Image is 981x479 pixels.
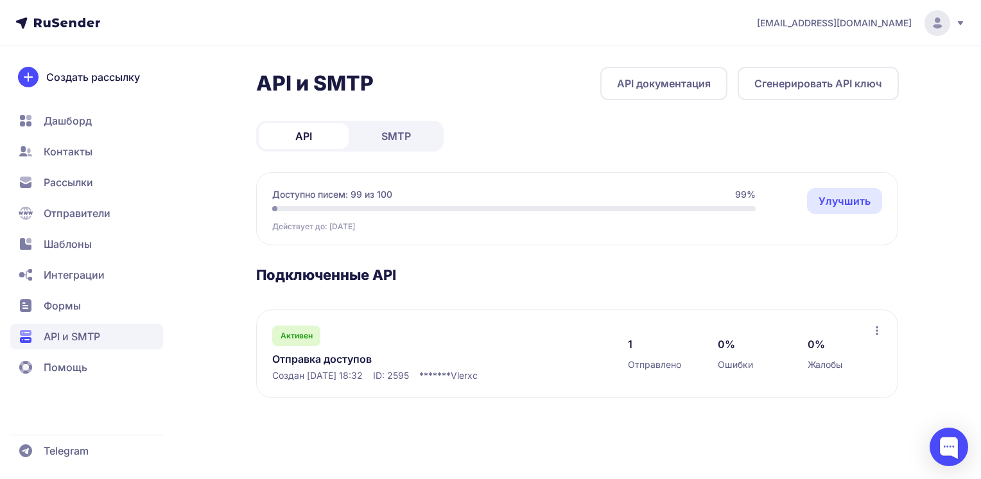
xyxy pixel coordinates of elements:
span: API [295,128,312,144]
span: Доступно писем: 99 из 100 [272,188,392,201]
a: SMTP [351,123,441,149]
span: API и SMTP [44,329,100,344]
span: Дашборд [44,113,92,128]
span: 1 [628,336,632,352]
a: API документация [600,67,727,100]
span: Контакты [44,144,92,159]
span: Помощь [44,360,87,375]
a: Отправка доступов [272,351,535,367]
span: Жалобы [808,358,842,371]
span: Отправители [44,205,110,221]
span: Telegram [44,443,89,458]
span: Ошибки [718,358,753,371]
span: 99% [735,188,756,201]
span: Vlerxc [451,369,478,382]
span: 0% [718,336,735,352]
span: Создан [DATE] 18:32 [272,369,363,382]
span: Интеграции [44,267,105,283]
span: Формы [44,298,81,313]
h2: API и SMTP [256,71,374,96]
span: Отправлено [628,358,681,371]
span: SMTP [381,128,411,144]
span: ID: 2595 [373,369,409,382]
button: Сгенерировать API ключ [738,67,899,100]
span: Действует до: [DATE] [272,222,355,232]
a: API [259,123,349,149]
span: Рассылки [44,175,93,190]
span: Шаблоны [44,236,92,252]
a: Улучшить [807,188,882,214]
span: [EMAIL_ADDRESS][DOMAIN_NAME] [757,17,912,30]
span: 0% [808,336,825,352]
a: Telegram [10,438,163,464]
span: Активен [281,331,313,341]
h3: Подключенные API [256,266,899,284]
span: Создать рассылку [46,69,140,85]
